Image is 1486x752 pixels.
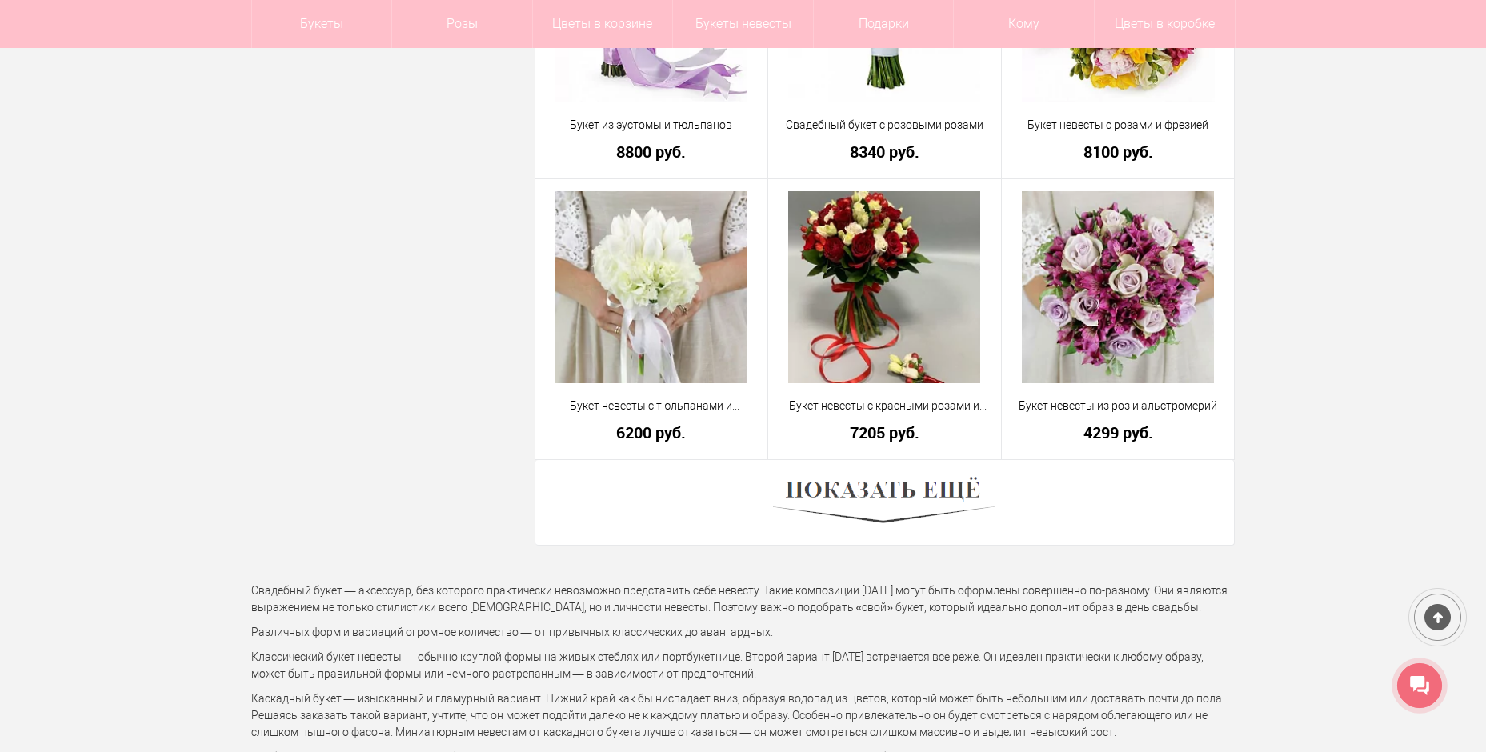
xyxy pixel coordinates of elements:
img: Показать ещё [773,472,995,533]
p: Различных форм и вариаций огромное количество — от привычных классических до авангардных. [251,624,1236,641]
img: Букет невесты из роз и альстромерий [1022,191,1214,383]
a: Букет из эустомы и тюльпанов [546,117,758,134]
p: Классический букет невесты — обычно круглой формы на живых стеблях или портбукетнице. Второй вари... [251,649,1236,682]
a: 6200 руб. [546,424,758,441]
a: 8100 руб. [1012,143,1224,160]
a: 8800 руб. [546,143,758,160]
a: 7205 руб. [779,424,991,441]
a: Показать ещё [773,495,995,508]
a: Букет невесты из роз и альстромерий [1012,398,1224,414]
a: 4299 руб. [1012,424,1224,441]
img: Букет невесты с тюльпанами и эустомой [555,191,747,383]
a: Свадебный букет с розовыми розами [779,117,991,134]
p: Свадебный букет — аксессуар, без которого практически невозможно представить себе невесту. Такие ... [251,582,1236,616]
a: Букет невесты с красными розами и эустомой [779,398,991,414]
a: 8340 руб. [779,143,991,160]
a: Букет невесты с тюльпанами и эустомой [546,398,758,414]
p: Каскадный букет — изысканный и гламурный вариант. Нижний край как бы ниспадает вниз, образуя водо... [251,690,1236,741]
a: Букет невесты с розами и фрезией [1012,117,1224,134]
img: Букет невесты с красными розами и эустомой [788,191,980,383]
